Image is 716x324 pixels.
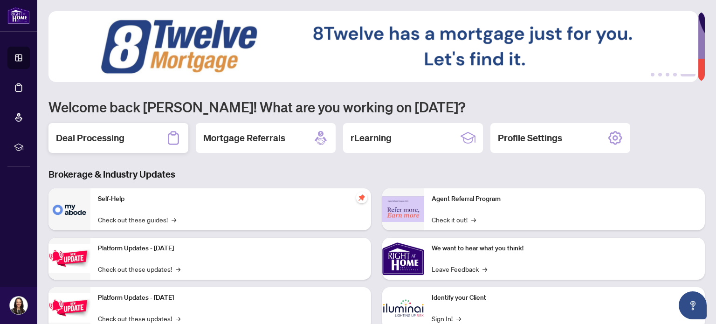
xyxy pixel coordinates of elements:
a: Sign In!→ [432,313,461,324]
img: We want to hear what you think! [382,238,424,280]
img: Platform Updates - July 21, 2025 [48,244,90,273]
a: Check out these updates!→ [98,313,180,324]
span: → [176,264,180,274]
a: Leave Feedback→ [432,264,487,274]
button: Open asap [679,291,707,319]
span: → [482,264,487,274]
a: Check it out!→ [432,214,476,225]
button: 3 [666,73,669,76]
p: Platform Updates - [DATE] [98,293,364,303]
img: Agent Referral Program [382,196,424,222]
span: → [471,214,476,225]
button: 1 [651,73,654,76]
h2: Mortgage Referrals [203,131,285,145]
p: Platform Updates - [DATE] [98,243,364,254]
p: We want to hear what you think! [432,243,697,254]
h2: Profile Settings [498,131,562,145]
span: → [456,313,461,324]
h1: Welcome back [PERSON_NAME]! What are you working on [DATE]? [48,98,705,116]
a: Check out these updates!→ [98,264,180,274]
a: Check out these guides!→ [98,214,176,225]
img: Self-Help [48,188,90,230]
img: Platform Updates - July 8, 2025 [48,293,90,323]
img: Profile Icon [10,296,28,314]
img: Slide 4 [48,11,698,82]
button: 5 [681,73,695,76]
img: logo [7,7,30,24]
h2: Deal Processing [56,131,124,145]
h2: rLearning [351,131,392,145]
span: pushpin [356,192,367,203]
button: 4 [673,73,677,76]
p: Self-Help [98,194,364,204]
button: 2 [658,73,662,76]
span: → [172,214,176,225]
span: → [176,313,180,324]
p: Identify your Client [432,293,697,303]
h3: Brokerage & Industry Updates [48,168,705,181]
p: Agent Referral Program [432,194,697,204]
